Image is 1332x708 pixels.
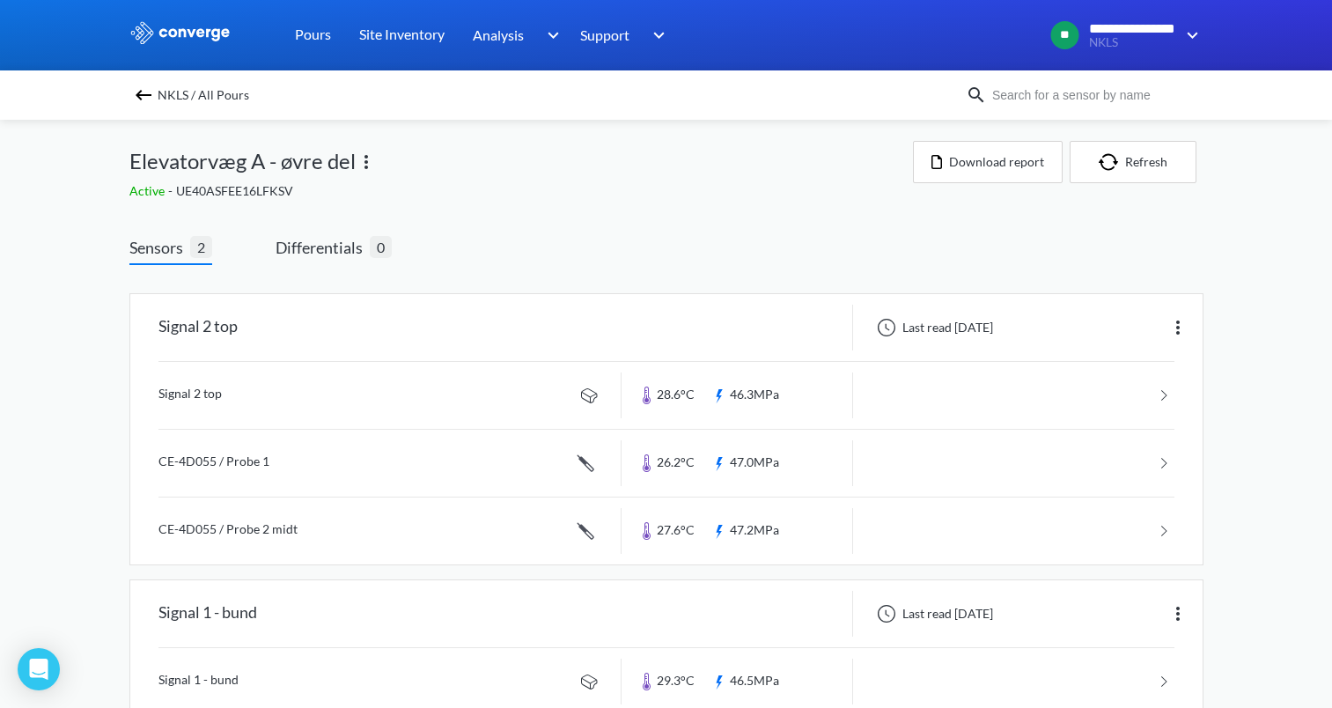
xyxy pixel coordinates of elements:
[867,603,998,624] div: Last read [DATE]
[356,151,377,173] img: more.svg
[168,183,176,198] span: -
[158,591,257,637] div: Signal 1 - bund
[158,305,238,350] div: Signal 2 top
[580,24,629,46] span: Support
[987,85,1200,105] input: Search for a sensor by name
[129,21,232,44] img: logo_ewhite.svg
[473,24,524,46] span: Analysis
[276,235,370,260] span: Differentials
[133,85,154,106] img: backspace.svg
[129,181,913,201] div: UE40ASFEE16LFKSV
[966,85,987,106] img: icon-search.svg
[370,236,392,258] span: 0
[1070,141,1196,183] button: Refresh
[129,183,168,198] span: Active
[1099,153,1125,171] img: icon-refresh.svg
[129,144,356,178] span: Elevatorvæg A - øvre del
[913,141,1063,183] button: Download report
[642,25,670,46] img: downArrow.svg
[1167,603,1188,624] img: more.svg
[1167,317,1188,338] img: more.svg
[867,317,998,338] div: Last read [DATE]
[129,235,190,260] span: Sensors
[190,236,212,258] span: 2
[931,155,942,169] img: icon-file.svg
[158,83,249,107] span: NKLS / All Pours
[18,648,60,690] div: Open Intercom Messenger
[1175,25,1203,46] img: downArrow.svg
[535,25,563,46] img: downArrow.svg
[1089,36,1175,49] span: NKLS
